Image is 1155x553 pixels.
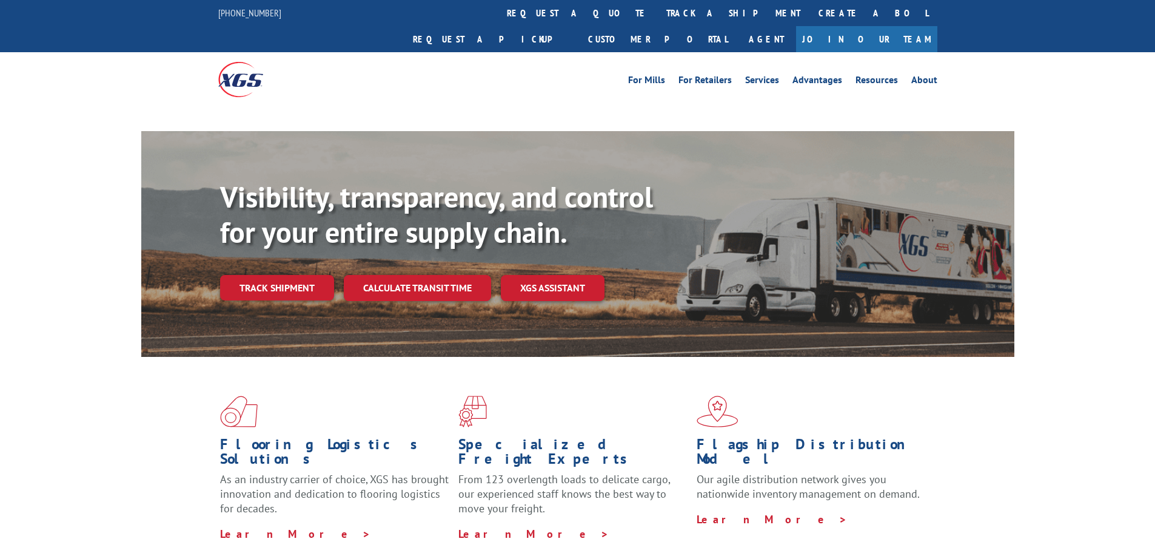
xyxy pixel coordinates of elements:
[697,512,848,526] a: Learn More >
[501,275,604,301] a: XGS ASSISTANT
[697,437,926,472] h1: Flagship Distribution Model
[855,75,898,89] a: Resources
[697,396,738,427] img: xgs-icon-flagship-distribution-model-red
[344,275,491,301] a: Calculate transit time
[220,178,653,251] b: Visibility, transparency, and control for your entire supply chain.
[796,26,937,52] a: Join Our Team
[220,527,371,541] a: Learn More >
[579,26,737,52] a: Customer Portal
[792,75,842,89] a: Advantages
[458,472,688,526] p: From 123 overlength loads to delicate cargo, our experienced staff knows the best way to move you...
[678,75,732,89] a: For Retailers
[458,396,487,427] img: xgs-icon-focused-on-flooring-red
[220,396,258,427] img: xgs-icon-total-supply-chain-intelligence-red
[404,26,579,52] a: Request a pickup
[737,26,796,52] a: Agent
[220,472,449,515] span: As an industry carrier of choice, XGS has brought innovation and dedication to flooring logistics...
[697,472,920,501] span: Our agile distribution network gives you nationwide inventory management on demand.
[911,75,937,89] a: About
[745,75,779,89] a: Services
[458,527,609,541] a: Learn More >
[218,7,281,19] a: [PHONE_NUMBER]
[628,75,665,89] a: For Mills
[220,437,449,472] h1: Flooring Logistics Solutions
[220,275,334,300] a: Track shipment
[458,437,688,472] h1: Specialized Freight Experts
